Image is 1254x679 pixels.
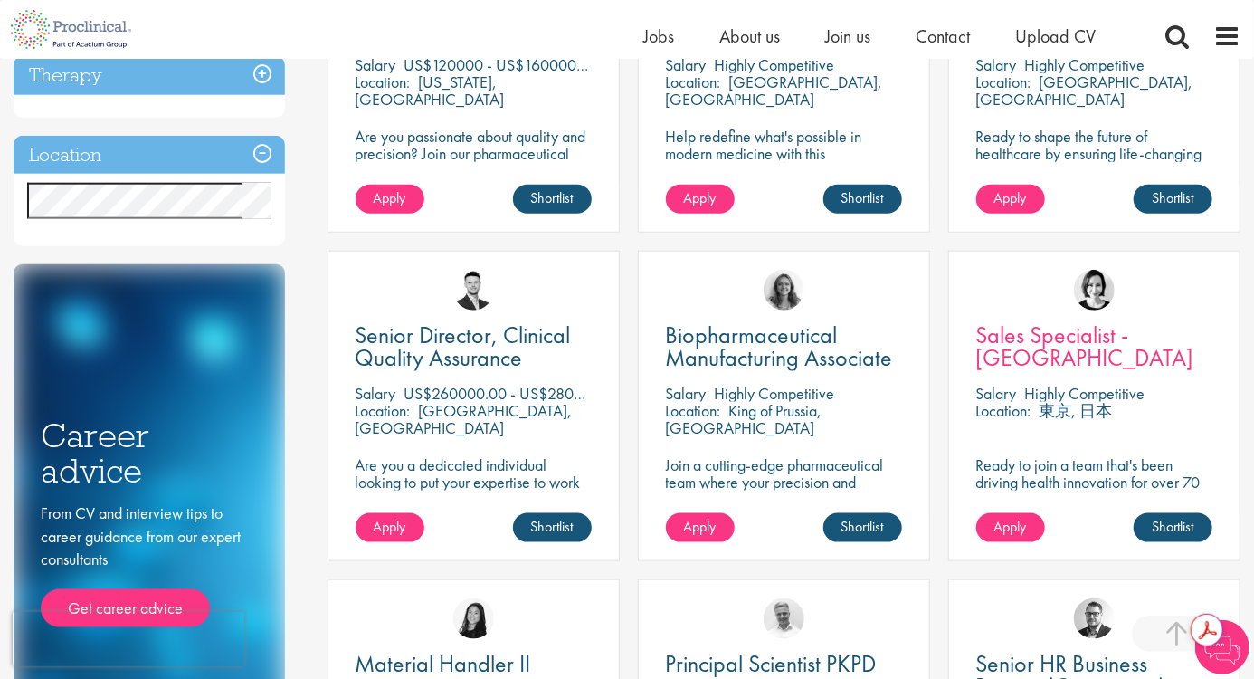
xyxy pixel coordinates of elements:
[976,72,1193,110] p: [GEOGRAPHIC_DATA], [GEOGRAPHIC_DATA]
[374,188,406,207] span: Apply
[374,517,406,536] span: Apply
[666,383,707,404] span: Salary
[453,270,494,311] img: Joshua Godden
[1040,400,1113,421] p: 東京, 日本
[356,383,396,404] span: Salary
[666,653,902,675] a: Principal Scientist PKPD
[356,54,396,75] span: Salary
[356,72,505,110] p: [US_STATE], [GEOGRAPHIC_DATA]
[356,185,424,214] a: Apply
[1074,270,1115,311] img: Nic Choa
[825,24,870,48] a: Join us
[666,54,707,75] span: Salary
[513,185,592,214] a: Shortlist
[976,456,1212,542] p: Ready to join a team that's been driving health innovation for over 70 years and build a career y...
[356,72,411,92] span: Location:
[684,188,717,207] span: Apply
[715,54,835,75] p: Highly Competitive
[41,418,258,488] h3: Career advice
[404,383,692,404] p: US$260000.00 - US$280000.00 per annum
[666,648,877,679] span: Principal Scientist PKPD
[1134,185,1212,214] a: Shortlist
[764,270,804,311] img: Jackie Cerchio
[356,653,592,675] a: Material Handler II
[666,320,893,373] span: Biopharmaceutical Manufacturing Associate
[976,320,1194,373] span: Sales Specialist - [GEOGRAPHIC_DATA]
[356,320,571,373] span: Senior Director, Clinical Quality Assurance
[356,400,573,438] p: [GEOGRAPHIC_DATA], [GEOGRAPHIC_DATA]
[976,72,1031,92] span: Location:
[1025,383,1145,404] p: Highly Competitive
[976,128,1212,231] p: Ready to shape the future of healthcare by ensuring life-changing treatments meet global regulato...
[976,54,1017,75] span: Salary
[976,185,1045,214] a: Apply
[666,185,735,214] a: Apply
[41,502,258,627] div: From CV and interview tips to career guidance from our expert consultants
[1134,513,1212,542] a: Shortlist
[453,598,494,639] img: Numhom Sudsok
[976,383,1017,404] span: Salary
[666,400,721,421] span: Location:
[1074,598,1115,639] img: Niklas Kaminski
[994,188,1027,207] span: Apply
[356,456,592,542] p: Are you a dedicated individual looking to put your expertise to work fully flexibly in a remote p...
[976,400,1031,421] span: Location:
[666,324,902,369] a: Biopharmaceutical Manufacturing Associate
[513,513,592,542] a: Shortlist
[684,517,717,536] span: Apply
[643,24,674,48] a: Jobs
[764,598,804,639] img: Joshua Bye
[666,456,902,525] p: Join a cutting-edge pharmaceutical team where your precision and passion for quality will help sh...
[976,324,1212,369] a: Sales Specialist - [GEOGRAPHIC_DATA]
[666,72,721,92] span: Location:
[715,383,835,404] p: Highly Competitive
[14,136,285,175] h3: Location
[404,54,646,75] p: US$120000 - US$160000 per annum
[356,128,592,214] p: Are you passionate about quality and precision? Join our pharmaceutical client and help ensure to...
[356,324,592,369] a: Senior Director, Clinical Quality Assurance
[719,24,780,48] a: About us
[976,513,1045,542] a: Apply
[356,513,424,542] a: Apply
[14,56,285,95] h3: Therapy
[916,24,970,48] a: Contact
[13,612,244,666] iframe: reCAPTCHA
[356,648,531,679] span: Material Handler II
[823,513,902,542] a: Shortlist
[666,72,883,110] p: [GEOGRAPHIC_DATA], [GEOGRAPHIC_DATA]
[356,400,411,421] span: Location:
[1025,54,1145,75] p: Highly Competitive
[41,589,210,627] a: Get career advice
[1015,24,1096,48] a: Upload CV
[823,185,902,214] a: Shortlist
[666,128,902,196] p: Help redefine what's possible in modern medicine with this [MEDICAL_DATA] Associate Expert Scienc...
[1195,620,1249,674] img: Chatbot
[994,517,1027,536] span: Apply
[666,400,822,438] p: King of Prussia, [GEOGRAPHIC_DATA]
[666,513,735,542] a: Apply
